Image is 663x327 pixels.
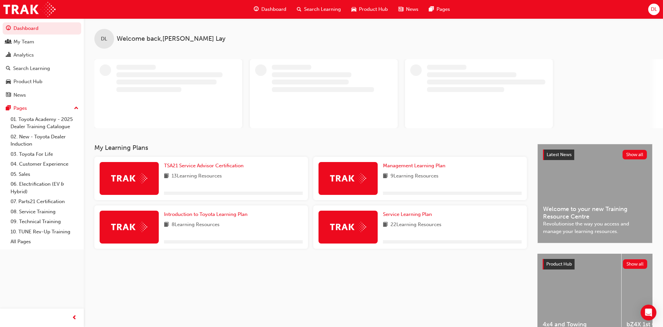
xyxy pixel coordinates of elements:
button: DashboardMy TeamAnalyticsSearch LearningProduct HubNews [3,21,81,102]
span: pages-icon [429,5,434,13]
a: 10. TUNE Rev-Up Training [8,227,81,237]
div: Product Hub [13,78,42,85]
div: Open Intercom Messenger [641,305,656,320]
div: My Team [13,38,34,46]
a: 05. Sales [8,169,81,179]
a: Product Hub [3,76,81,88]
a: Search Learning [3,62,81,75]
div: Search Learning [13,65,50,72]
a: 03. Toyota For Life [8,149,81,159]
button: Show all [623,259,648,269]
span: book-icon [164,172,169,180]
a: Management Learning Plan [383,162,448,170]
div: News [13,91,26,99]
a: 06. Electrification (EV & Hybrid) [8,179,81,197]
img: Trak [3,2,56,17]
a: pages-iconPages [424,3,455,16]
a: car-iconProduct Hub [346,3,393,16]
a: Analytics [3,49,81,61]
span: DL [651,6,657,13]
span: chart-icon [6,52,11,58]
a: 01. Toyota Academy - 2025 Dealer Training Catalogue [8,114,81,132]
span: 9 Learning Resources [391,172,438,180]
span: search-icon [6,66,11,72]
span: Welcome to your new Training Resource Centre [543,205,647,220]
span: people-icon [6,39,11,45]
span: up-icon [74,104,79,113]
span: guage-icon [254,5,259,13]
span: Introduction to Toyota Learning Plan [164,211,248,217]
span: TSA21 Service Advisor Certification [164,163,244,169]
a: Dashboard [3,22,81,35]
span: Revolutionise the way you access and manage your learning resources. [543,220,647,235]
div: Pages [13,105,27,112]
div: Analytics [13,51,34,59]
button: DL [648,4,660,15]
img: Trak [330,222,366,232]
span: 22 Learning Resources [391,221,441,229]
img: Trak [111,222,147,232]
span: Product Hub [359,6,388,13]
span: Latest News [547,152,572,157]
a: 02. New - Toyota Dealer Induction [8,132,81,149]
img: Trak [111,173,147,183]
span: Management Learning Plan [383,163,445,169]
span: car-icon [351,5,356,13]
span: news-icon [6,92,11,98]
a: Product HubShow all [543,259,647,269]
a: 09. Technical Training [8,217,81,227]
span: 8 Learning Resources [172,221,220,229]
span: book-icon [164,221,169,229]
span: Product Hub [546,261,572,267]
button: Show all [623,150,647,159]
a: Introduction to Toyota Learning Plan [164,211,250,218]
button: Pages [3,102,81,114]
span: DL [101,35,107,43]
a: 07. Parts21 Certification [8,197,81,207]
span: book-icon [383,172,388,180]
a: guage-iconDashboard [249,3,292,16]
a: 08. Service Training [8,207,81,217]
span: book-icon [383,221,388,229]
span: Dashboard [261,6,286,13]
span: News [406,6,418,13]
a: My Team [3,36,81,48]
a: TSA21 Service Advisor Certification [164,162,246,170]
span: Search Learning [304,6,341,13]
span: news-icon [398,5,403,13]
span: guage-icon [6,26,11,32]
span: Pages [437,6,450,13]
a: News [3,89,81,101]
a: 04. Customer Experience [8,159,81,169]
span: pages-icon [6,105,11,111]
h3: My Learning Plans [94,144,527,152]
span: 13 Learning Resources [172,172,222,180]
a: search-iconSearch Learning [292,3,346,16]
a: Latest NewsShow all [543,150,647,160]
span: car-icon [6,79,11,85]
span: search-icon [297,5,301,13]
a: All Pages [8,237,81,247]
a: Latest NewsShow allWelcome to your new Training Resource CentreRevolutionise the way you access a... [537,144,652,243]
span: Welcome back , [PERSON_NAME] Lay [117,35,225,43]
img: Trak [330,173,366,183]
a: Service Learning Plan [383,211,435,218]
span: prev-icon [72,314,77,322]
a: news-iconNews [393,3,424,16]
span: Service Learning Plan [383,211,432,217]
